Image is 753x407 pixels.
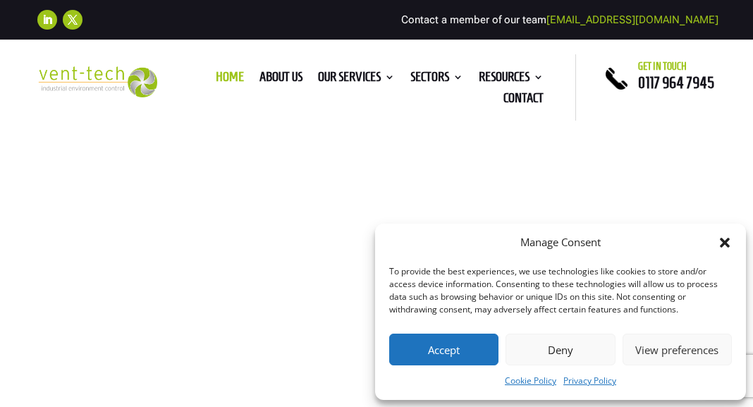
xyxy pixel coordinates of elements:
button: View preferences [623,334,732,365]
a: About us [259,72,302,87]
a: Sectors [410,72,463,87]
a: Privacy Policy [563,372,616,389]
img: 2023-09-27T08_35_16.549ZVENT-TECH---Clear-background [37,66,157,97]
a: Follow on X [63,10,82,30]
span: Contact a member of our team [401,13,718,26]
a: Follow on LinkedIn [37,10,57,30]
button: Deny [506,334,615,365]
a: Our Services [318,72,395,87]
a: Resources [479,72,544,87]
a: [EMAIL_ADDRESS][DOMAIN_NAME] [546,13,718,26]
a: 0117 964 7945 [638,74,714,91]
div: Manage Consent [520,234,601,251]
div: To provide the best experiences, we use technologies like cookies to store and/or access device i... [389,265,730,316]
a: Contact [503,93,544,109]
a: Home [216,72,244,87]
div: Close dialog [718,236,732,250]
a: Cookie Policy [505,372,556,389]
span: Get in touch [638,61,687,72]
button: Accept [389,334,498,365]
